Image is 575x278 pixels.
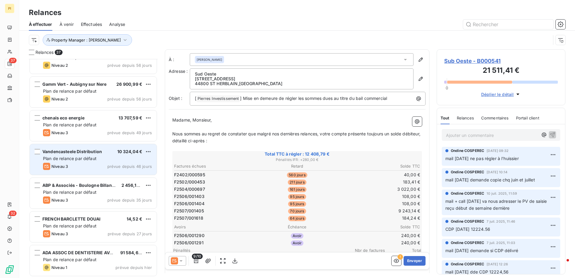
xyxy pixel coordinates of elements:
[291,233,304,239] span: Avoir
[339,179,420,185] td: 183,41 €
[173,248,349,253] span: Pénalités
[42,250,125,255] span: ADA ASSOC DE DENTISTERIE AVANCEE
[174,239,256,246] td: F2506/001291
[60,21,74,27] span: À venir
[42,216,100,221] span: FRENCH BARCLETTE DOUAI
[174,172,205,178] span: F2402/000595
[339,186,420,193] td: 3 022,00 €
[451,148,484,153] span: Ondine COSPEREC
[174,193,204,199] span: F2506/001403
[117,149,142,154] span: 10 324,04 €
[444,57,558,65] span: Sub Oeste - B000541
[51,265,67,270] span: Niveau 1
[43,88,97,94] span: Plan de relance par défaut
[339,232,420,239] td: 240,00 €
[116,82,142,87] span: 26 900,99 €
[51,164,68,169] span: Niveau 3
[481,116,509,120] span: Commentaires
[29,21,52,27] span: À effectuer
[487,192,517,195] span: 10 juil. 2025, 11:59
[288,187,306,192] span: 161 jours
[172,117,212,122] span: Madame, Monsieur,
[29,59,158,278] div: grid
[108,231,152,236] span: prévue depuis 27 jours
[195,81,408,86] p: 44800 ST HERBLAIN , [GEOGRAPHIC_DATA]
[174,215,203,221] span: F2507/001618
[174,179,205,185] span: F2502/000453
[404,256,426,266] button: Envoyer
[109,21,125,27] span: Analyse
[288,180,306,185] span: 211 jours
[339,239,420,246] td: 240,00 €
[339,193,420,200] td: 108,00 €
[5,265,14,274] img: Logo LeanPay
[445,156,519,161] span: mail [DATE] ne pas régler à l'huissier
[174,224,256,230] th: Avoirs
[42,183,120,188] span: ABP & Associés - Boulogne Billancou
[174,201,204,207] span: F2506/001404
[288,201,306,207] span: 95 jours
[51,38,121,42] span: Property Manager : [PERSON_NAME]
[174,208,204,214] span: F2507/001405
[192,254,203,259] span: 9/10
[444,65,558,77] h3: 21 511,41 €
[197,57,222,62] span: [PERSON_NAME]
[174,186,205,192] span: F2504/000697
[555,258,569,272] iframe: Intercom live chat
[339,171,420,178] td: 40,00 €
[516,116,539,120] span: Portail client
[195,76,408,81] p: [STREET_ADDRESS]
[42,149,102,154] span: Vandencasteele Distribution
[107,97,152,101] span: prévue depuis 56 jours
[43,223,97,228] span: Plan de relance par défaut
[487,241,515,245] span: 7 juil. 2025, 11:03
[127,216,142,221] span: 14,52 €
[445,227,490,232] span: CDP [DATE] 12224.56
[451,240,484,246] span: Ondine COSPEREC
[339,215,420,221] td: 184,24 €
[256,163,338,169] th: Retard
[451,191,484,196] span: Ondine COSPEREC
[107,130,152,135] span: prévue depuis 49 jours
[120,250,145,255] span: 91 584,64 €
[115,265,152,270] span: prévue depuis hier
[195,96,196,101] span: [
[481,91,514,97] span: Déplier le détail
[291,240,304,246] span: Avoir
[169,69,188,74] span: Adresse :
[42,115,85,120] span: chenais eco energie
[42,82,106,87] span: Gamm Vert - Aubigny sur Nere
[9,58,17,63] span: 37
[287,172,307,178] span: 560 jours
[51,130,68,135] span: Niveau 3
[43,190,97,195] span: Plan de relance par défaut
[29,7,61,18] h3: Relances
[256,224,338,230] th: Échéance
[349,248,385,253] span: Nbr de factures
[172,131,422,143] span: Nous sommes au regret de constater que malgré nos dernières relances, votre compte présente toujo...
[463,20,553,29] input: Rechercher
[107,164,152,169] span: prévue depuis 46 jours
[35,49,54,55] span: Relances
[451,219,484,224] span: Ondine COSPEREC
[43,34,132,46] button: Property Manager : [PERSON_NAME]
[173,151,421,157] span: Total TTC à régler : 12 408,79 €
[174,163,256,169] th: Factures échues
[288,216,306,221] span: 64 jours
[457,116,474,120] span: Relances
[107,63,152,68] span: prévue depuis 56 jours
[479,91,523,98] button: Déplier le détail
[118,115,142,120] span: 13 707,59 €
[55,50,62,55] span: 37
[51,198,68,202] span: Niveau 3
[195,72,408,76] p: Sud Oeste
[51,231,68,236] span: Niveau 3
[487,220,515,223] span: 7 juil. 2025, 11:46
[121,183,143,188] span: 2 456,15 €
[43,156,97,161] span: Plan de relance par défaut
[288,194,306,199] span: 95 jours
[385,248,421,253] span: Total
[339,208,420,214] td: 9 243,14 €
[445,269,509,274] span: mail [DATE] dde CDP 12224,56
[51,97,68,101] span: Niveau 2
